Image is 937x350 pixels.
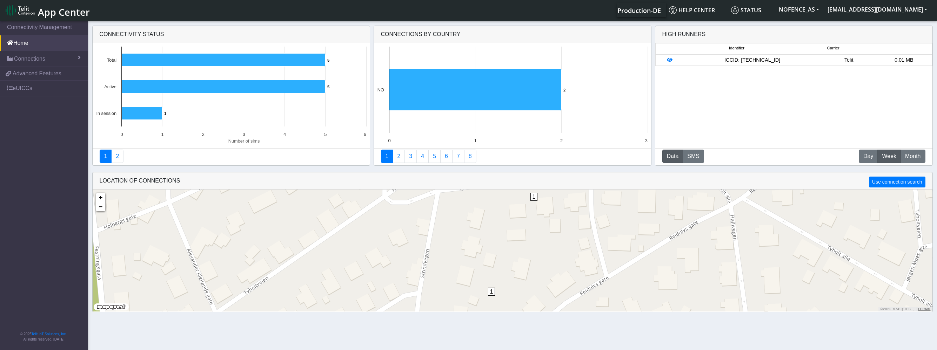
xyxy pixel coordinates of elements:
span: Month [905,152,921,160]
nav: Summary paging [381,150,644,163]
div: Telit [821,56,876,64]
a: Connectivity status [100,150,112,163]
text: 2 [202,132,204,137]
button: SMS [683,150,704,163]
img: status.svg [731,6,739,14]
text: 4 [283,132,286,137]
text: 1 [474,138,476,143]
a: Zoom in [96,193,105,202]
button: Day [859,150,878,163]
div: 1 [530,193,537,214]
button: NOFENCE_AS [775,3,823,16]
span: Identifier [729,45,744,51]
span: Connections [14,55,45,63]
span: 1 [488,288,495,296]
a: Connections By Country [381,150,393,163]
img: knowledge.svg [669,6,677,14]
span: App Center [38,6,90,19]
text: 6 [363,132,366,137]
a: Not Connected for 30 days [464,150,476,163]
a: Usage by Carrier [428,150,441,163]
span: Day [863,152,873,160]
a: Deployment status [111,150,123,163]
img: logo-telit-cinterion-gw-new.png [6,5,35,16]
text: In session [96,111,116,116]
a: 14 Days Trend [440,150,453,163]
text: 3 [645,138,647,143]
span: Carrier [827,45,839,51]
div: 0.01 MB [876,56,931,64]
nav: Summary paging [100,150,363,163]
span: Help center [669,6,715,14]
text: 0 [120,132,123,137]
div: High Runners [662,30,706,39]
div: ©2025 MapQuest, | [878,307,932,311]
button: Week [877,150,901,163]
text: 2 [560,138,563,143]
text: 2 [563,88,565,92]
div: 1 [488,288,495,309]
text: 5 [327,58,329,62]
text: Number of sims [228,138,260,144]
div: Connections By Country [374,26,651,43]
a: Help center [666,3,728,17]
a: Zoom out [96,202,105,211]
text: Total [107,57,116,63]
text: 1 [164,111,166,116]
span: Status [731,6,761,14]
div: Connectivity status [93,26,370,43]
button: Data [662,150,683,163]
a: Telit IoT Solutions, Inc. [32,332,67,336]
text: NO [377,87,384,92]
text: 5 [324,132,327,137]
button: Use connection search [869,177,925,187]
div: ICCID: [TECHNICAL_ID] [683,56,821,64]
span: 1 [530,193,538,201]
text: Active [104,84,116,89]
span: Week [882,152,896,160]
a: Your current platform instance [617,3,661,17]
button: [EMAIL_ADDRESS][DOMAIN_NAME] [823,3,931,16]
text: 3 [242,132,245,137]
div: LOCATION OF CONNECTIONS [93,172,932,190]
text: 1 [161,132,163,137]
a: Carrier [393,150,405,163]
a: Status [728,3,775,17]
button: Month [901,150,925,163]
text: 0 [388,138,390,143]
text: 5 [327,85,329,89]
span: Advanced Features [13,69,61,78]
a: Terms [918,307,931,311]
span: Production-DE [617,6,661,15]
a: App Center [6,3,89,18]
a: Zero Session [452,150,464,163]
a: Connections By Carrier [416,150,429,163]
a: Usage per Country [404,150,417,163]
